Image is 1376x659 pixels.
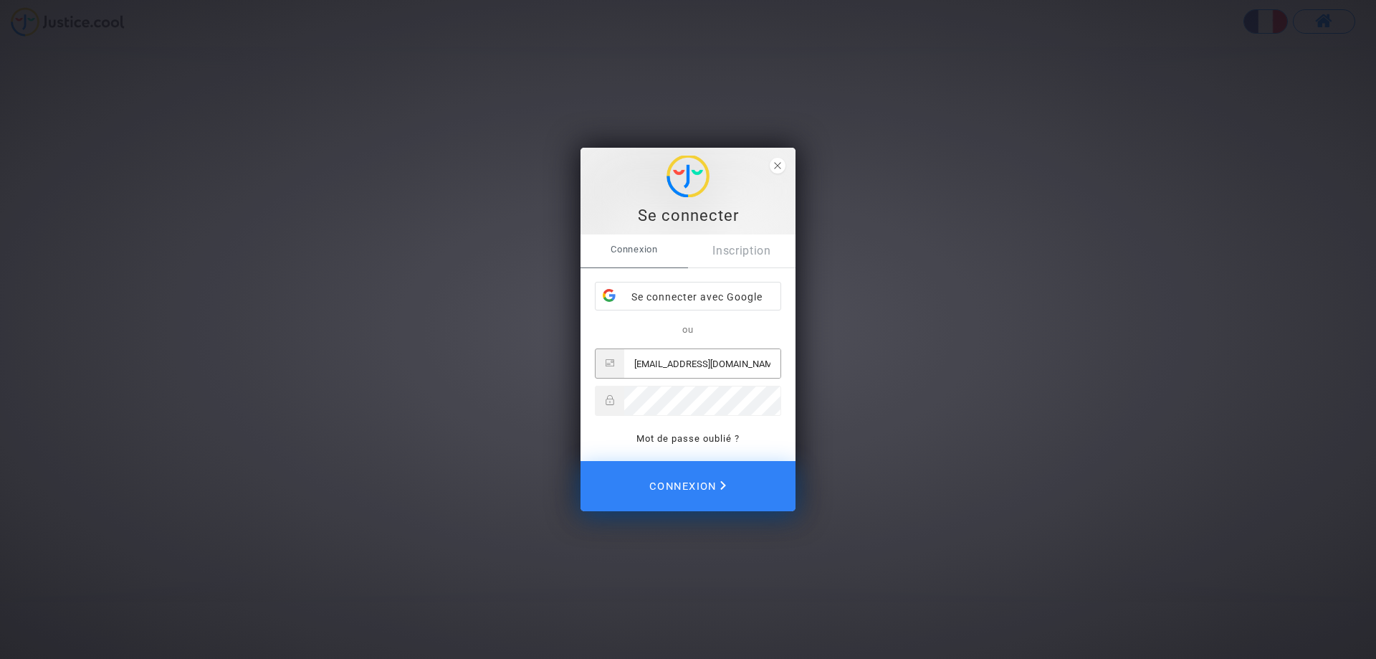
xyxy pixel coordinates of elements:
button: Connexion [580,461,795,511]
span: Connexion [649,470,726,502]
input: Email [624,349,780,378]
input: Password [624,387,780,415]
a: Mot de passe oublié ? [636,433,740,444]
span: Connexion [580,234,688,265]
span: ou [682,324,694,335]
a: Inscription [688,234,795,267]
div: Se connecter [588,205,788,227]
div: Se connecter avec Google [596,283,780,311]
span: close [770,158,785,174]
